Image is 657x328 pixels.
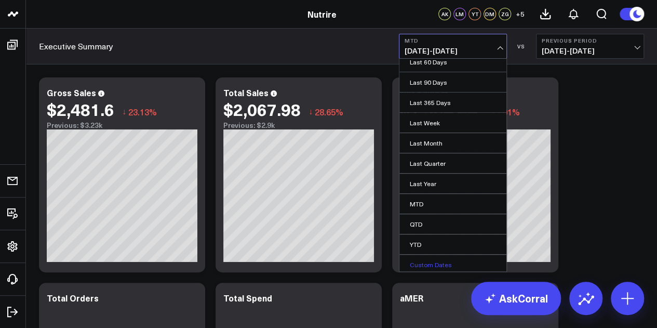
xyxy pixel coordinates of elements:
[47,87,96,98] div: Gross Sales
[47,292,99,304] div: Total Orders
[399,113,506,133] a: Last Week
[499,8,511,20] div: ZG
[516,10,525,18] span: + 5
[405,37,501,44] b: MTD
[399,234,506,254] a: YTD
[542,47,638,55] span: [DATE] - [DATE]
[122,105,126,119] span: ↓
[399,93,506,112] a: Last 365 Days
[399,153,506,173] a: Last Quarter
[512,43,531,49] div: VS
[47,121,197,129] div: Previous: $3.23k
[399,34,507,59] button: MTD[DATE]-[DATE]
[471,282,561,315] a: AskCorral
[223,87,269,98] div: Total Sales
[514,8,526,20] button: +5
[309,105,313,119] span: ↓
[223,100,301,119] div: $2,067.98
[399,194,506,214] a: MTD
[39,41,113,52] a: Executive Summary
[468,8,481,20] div: YT
[307,8,337,20] a: Nutrire
[399,72,506,92] a: Last 90 Days
[399,255,506,274] a: Custom Dates
[223,292,272,304] div: Total Spend
[47,100,114,119] div: $2,481.6
[315,106,343,117] span: 28.65%
[536,34,644,59] button: Previous Period[DATE]-[DATE]
[399,52,506,72] a: Last 60 Days
[542,37,638,44] b: Previous Period
[400,292,423,304] div: aMER
[453,8,466,20] div: LM
[399,133,506,153] a: Last Month
[399,174,506,193] a: Last Year
[405,47,501,55] span: [DATE] - [DATE]
[484,8,496,20] div: DM
[438,8,451,20] div: AK
[128,106,157,117] span: 23.13%
[223,121,374,129] div: Previous: $2.9k
[399,214,506,234] a: QTD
